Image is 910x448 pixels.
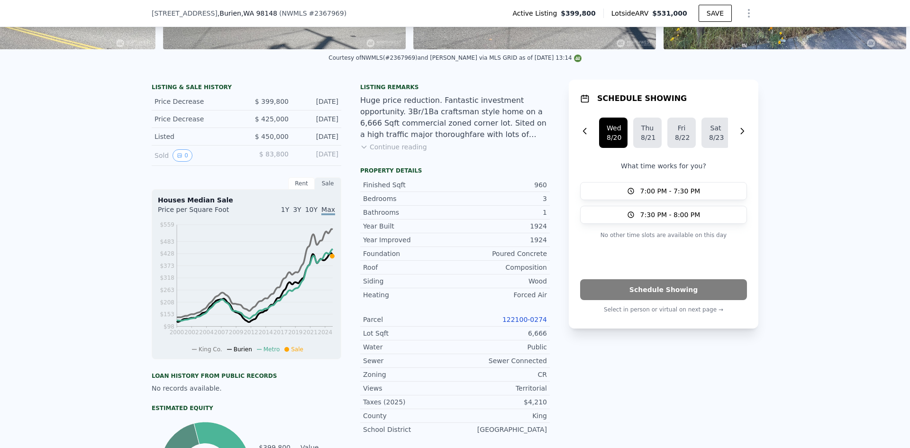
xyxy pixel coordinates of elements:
div: No records available. [152,384,341,393]
div: Courtesy of NWMLS (#2367969) and [PERSON_NAME] via MLS GRID as of [DATE] 13:14 [328,55,581,61]
button: 7:00 PM - 7:30 PM [580,182,747,200]
span: Max [321,206,335,215]
span: 1Y [281,206,289,213]
span: # 2367969 [309,9,344,17]
tspan: 2009 [229,329,244,336]
tspan: $483 [160,238,174,245]
div: Price Decrease [155,114,239,124]
tspan: 2012 [244,329,258,336]
tspan: 2000 [170,329,184,336]
div: Estimated Equity [152,404,341,412]
tspan: $208 [160,299,174,306]
p: No other time slots are available on this day [580,229,747,241]
span: Lotside ARV [611,9,652,18]
span: Metro [264,346,280,353]
div: Bathrooms [363,208,455,217]
div: Huge price reduction. Fantastic investment opportunity. 3Br/1Ba craftsman style home on a 6,666 S... [360,95,550,140]
div: 8/23 [709,133,722,142]
div: Views [363,384,455,393]
div: Loan history from public records [152,372,341,380]
div: King [455,411,547,421]
div: [DATE] [296,132,338,141]
div: Listed [155,132,239,141]
tspan: 2021 [303,329,318,336]
button: Sat8/23 [701,118,730,148]
div: Fri [675,123,688,133]
div: Foundation [363,249,455,258]
div: Lot Sqft [363,329,455,338]
div: Thu [641,123,654,133]
tspan: $373 [160,263,174,269]
span: $399,800 [561,9,596,18]
div: Sale [315,177,341,190]
tspan: 2004 [199,329,214,336]
span: Burien [234,346,252,353]
a: 122100-0274 [502,316,547,323]
div: Roof [363,263,455,272]
div: [DATE] [296,97,338,106]
span: $ 450,000 [255,133,289,140]
h1: SCHEDULE SHOWING [597,93,687,104]
tspan: $263 [160,287,174,293]
span: 7:30 PM - 8:00 PM [640,210,701,219]
tspan: $428 [160,250,174,257]
span: 7:00 PM - 7:30 PM [640,186,701,196]
div: Finished Sqft [363,180,455,190]
span: $ 399,800 [255,98,289,105]
div: CR [455,370,547,379]
div: Siding [363,276,455,286]
span: $ 83,800 [259,150,289,158]
div: 960 [455,180,547,190]
button: Thu8/21 [633,118,662,148]
div: Listing remarks [360,83,550,91]
div: Price per Square Foot [158,205,246,220]
div: Price Decrease [155,97,239,106]
span: [STREET_ADDRESS] [152,9,218,18]
div: Heating [363,290,455,300]
div: $4,210 [455,397,547,407]
div: 1 [455,208,547,217]
span: NWMLS [282,9,307,17]
div: Sold [155,149,239,162]
div: Water [363,342,455,352]
div: Forced Air [455,290,547,300]
div: 1924 [455,221,547,231]
button: 7:30 PM - 8:00 PM [580,206,747,224]
div: Year Built [363,221,455,231]
button: Show Options [739,4,758,23]
div: 6,666 [455,329,547,338]
span: $531,000 [652,9,687,17]
span: King Co. [199,346,222,353]
div: Bedrooms [363,194,455,203]
div: ( ) [279,9,346,18]
tspan: $153 [160,311,174,318]
span: Active Listing [512,9,561,18]
div: Houses Median Sale [158,195,335,205]
img: NWMLS Logo [574,55,582,62]
p: Select in person or virtual on next page → [580,304,747,315]
span: 3Y [293,206,301,213]
div: Sat [709,123,722,133]
div: County [363,411,455,421]
div: Parcel [363,315,455,324]
span: $ 425,000 [255,115,289,123]
span: , Burien [218,9,277,18]
button: Continue reading [360,142,427,152]
div: [DATE] [296,114,338,124]
div: School District [363,425,455,434]
button: Fri8/22 [667,118,696,148]
button: Wed8/20 [599,118,628,148]
div: Property details [360,167,550,174]
div: Poured Concrete [455,249,547,258]
tspan: 2024 [318,329,333,336]
button: SAVE [699,5,732,22]
tspan: 2014 [258,329,273,336]
div: Sewer [363,356,455,366]
div: [DATE] [296,149,338,162]
div: 8/21 [641,133,654,142]
div: 8/22 [675,133,688,142]
p: What time works for you? [580,161,747,171]
div: Year Improved [363,235,455,245]
div: 3 [455,194,547,203]
div: Composition [455,263,547,272]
